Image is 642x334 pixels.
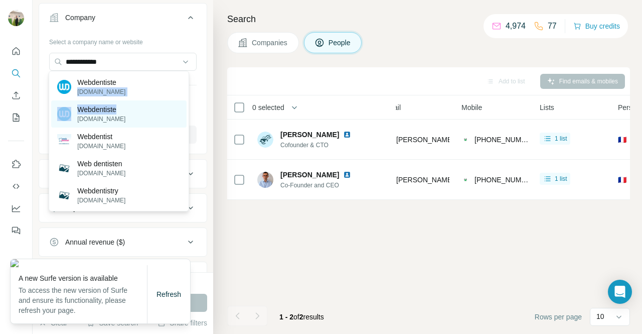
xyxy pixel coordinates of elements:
[11,259,190,267] img: fe59a769-4c2e-4bf5-98ad-aae955fd7e8e
[77,196,125,205] p: [DOMAIN_NAME]
[8,221,24,240] button: Feedback
[65,13,95,23] div: Company
[343,131,351,139] img: LinkedIn logo
[77,115,125,124] p: [DOMAIN_NAME]
[57,134,71,148] img: Webdentist
[540,102,554,113] span: Lists
[8,155,24,173] button: Use Surfe on LinkedIn
[461,135,469,145] img: provider contactout logo
[618,175,626,185] span: 🇫🇷
[19,273,147,283] p: A new Surfe version is available
[57,161,71,175] img: Web dentisten
[57,188,71,202] img: Webdentistry
[474,136,538,144] span: [PHONE_NUMBER]
[57,107,71,121] img: Webdentiste
[8,108,24,127] button: My lists
[280,170,339,180] span: [PERSON_NAME]
[77,104,125,115] p: Webdentiste
[596,311,604,321] p: 10
[280,181,363,190] span: Co-Founder and CEO
[8,64,24,82] button: Search
[39,230,207,254] button: Annual revenue ($)
[280,141,363,150] span: Cofounder & CTO
[280,130,339,140] span: [PERSON_NAME]
[506,20,526,32] p: 4,974
[535,312,582,322] span: Rows per page
[8,42,24,60] button: Quick start
[77,186,125,196] p: Webdentistry
[279,313,293,321] span: 1 - 2
[8,177,24,195] button: Use Surfe API
[252,102,284,113] span: 0 selected
[227,12,630,26] h4: Search
[555,174,567,183] span: 1 list
[77,159,125,169] p: Web dentisten
[299,313,303,321] span: 2
[555,134,567,143] span: 1 list
[39,162,207,186] button: Industry
[329,38,352,48] span: People
[39,196,207,220] button: HQ location
[548,20,557,32] p: 77
[8,199,24,217] button: Dashboard
[257,172,273,188] img: Avatar
[77,87,125,96] p: [DOMAIN_NAME]
[293,313,299,321] span: of
[618,135,626,145] span: 🇫🇷
[77,77,125,87] p: Webdentiste
[77,169,125,178] p: [DOMAIN_NAME]
[252,38,288,48] span: Companies
[19,285,147,315] p: To access the new version of Surfe and ensure its functionality, please refresh your page.
[156,290,181,298] span: Refresh
[65,237,125,247] div: Annual revenue ($)
[461,102,482,113] span: Mobile
[77,132,125,142] p: Webdentist
[474,176,538,184] span: [PHONE_NUMBER]
[8,86,24,104] button: Enrich CSV
[57,80,71,94] img: Webdentiste
[257,132,273,148] img: Avatar
[8,10,24,26] img: Avatar
[343,171,351,179] img: LinkedIn logo
[279,313,324,321] span: results
[461,175,469,185] img: provider contactout logo
[77,142,125,151] p: [DOMAIN_NAME]
[39,6,207,34] button: Company
[573,19,620,33] button: Buy credits
[608,280,632,304] div: Open Intercom Messenger
[149,285,188,303] button: Refresh
[49,34,197,47] div: Select a company name or website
